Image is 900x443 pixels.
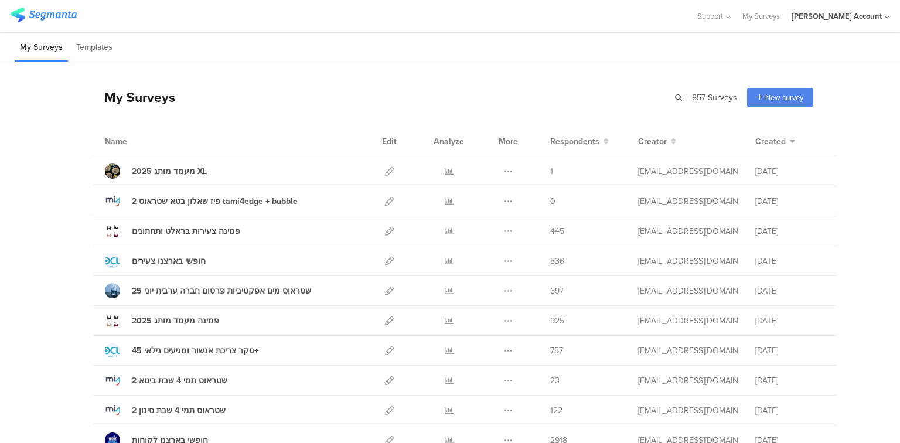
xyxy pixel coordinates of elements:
[105,313,219,328] a: פמינה מעמד מותג 2025
[550,255,564,267] span: 836
[105,403,226,418] a: 2 שטראוס תמי 4 שבת סינון
[105,283,311,298] a: שטראוס מים אפקטיביות פרסום חברה ערבית יוני 25
[755,225,826,237] div: [DATE]
[765,92,803,103] span: New survey
[755,135,795,148] button: Created
[684,91,690,104] span: |
[550,225,564,237] span: 445
[550,315,564,327] span: 925
[11,8,77,22] img: segmanta logo
[792,11,882,22] div: [PERSON_NAME] Account
[638,404,738,417] div: odelya@ifocus-r.com
[105,223,240,238] a: פמינה צעירות בראלט ותחתונים
[755,374,826,387] div: [DATE]
[105,343,258,358] a: סקר צריכת אנשור ומניעים גילאי 45+
[377,127,402,156] div: Edit
[132,345,258,357] div: סקר צריכת אנשור ומניעים גילאי 45+
[105,253,206,268] a: חופשי בארצנו צעירים
[638,374,738,387] div: odelya@ifocus-r.com
[93,87,175,107] div: My Surveys
[692,91,737,104] span: 857 Surveys
[638,165,738,178] div: odelya@ifocus-r.com
[550,404,562,417] span: 122
[105,135,175,148] div: Name
[638,315,738,327] div: odelya@ifocus-r.com
[697,11,723,22] span: Support
[132,315,219,327] div: פמינה מעמד מותג 2025
[132,374,227,387] div: 2 שטראוס תמי 4 שבת ביטא
[638,135,676,148] button: Creator
[755,285,826,297] div: [DATE]
[755,195,826,207] div: [DATE]
[550,374,560,387] span: 23
[105,373,227,388] a: 2 שטראוס תמי 4 שבת ביטא
[638,285,738,297] div: odelya@ifocus-r.com
[755,135,786,148] span: Created
[638,195,738,207] div: odelya@ifocus-r.com
[132,285,311,297] div: שטראוס מים אפקטיביות פרסום חברה ערבית יוני 25
[132,165,207,178] div: 2025 מעמד מותג XL
[496,127,521,156] div: More
[550,165,553,178] span: 1
[431,127,466,156] div: Analyze
[755,345,826,357] div: [DATE]
[638,225,738,237] div: odelya@ifocus-r.com
[755,255,826,267] div: [DATE]
[638,345,738,357] div: odelya@ifocus-r.com
[638,255,738,267] div: odelya@ifocus-r.com
[755,165,826,178] div: [DATE]
[132,225,240,237] div: פמינה צעירות בראלט ותחתונים
[550,285,564,297] span: 697
[15,34,68,62] li: My Surveys
[755,315,826,327] div: [DATE]
[132,195,298,207] div: 2 פיז שאלון בטא שטראוס tami4edge + bubble
[132,255,206,267] div: חופשי בארצנו צעירים
[550,135,599,148] span: Respondents
[638,135,667,148] span: Creator
[550,345,563,357] span: 757
[550,135,609,148] button: Respondents
[755,404,826,417] div: [DATE]
[105,163,207,179] a: 2025 מעמד מותג XL
[71,34,118,62] li: Templates
[105,193,298,209] a: 2 פיז שאלון בטא שטראוס tami4edge + bubble
[550,195,555,207] span: 0
[132,404,226,417] div: 2 שטראוס תמי 4 שבת סינון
